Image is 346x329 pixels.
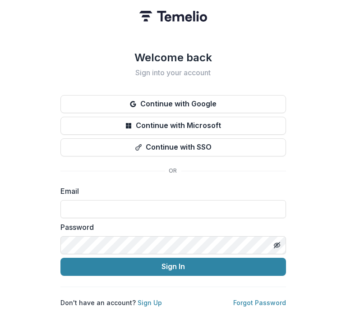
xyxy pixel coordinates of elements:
label: Email [60,186,281,196]
button: Continue with SSO [60,138,286,156]
h1: Welcome back [60,50,286,65]
button: Sign In [60,258,286,276]
button: Toggle password visibility [270,238,284,252]
button: Continue with Google [60,95,286,113]
p: Don't have an account? [60,298,162,307]
label: Password [60,222,281,233]
a: Sign Up [138,299,162,306]
h2: Sign into your account [60,69,286,77]
a: Forgot Password [233,299,286,306]
button: Continue with Microsoft [60,117,286,135]
img: Temelio [139,11,207,22]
